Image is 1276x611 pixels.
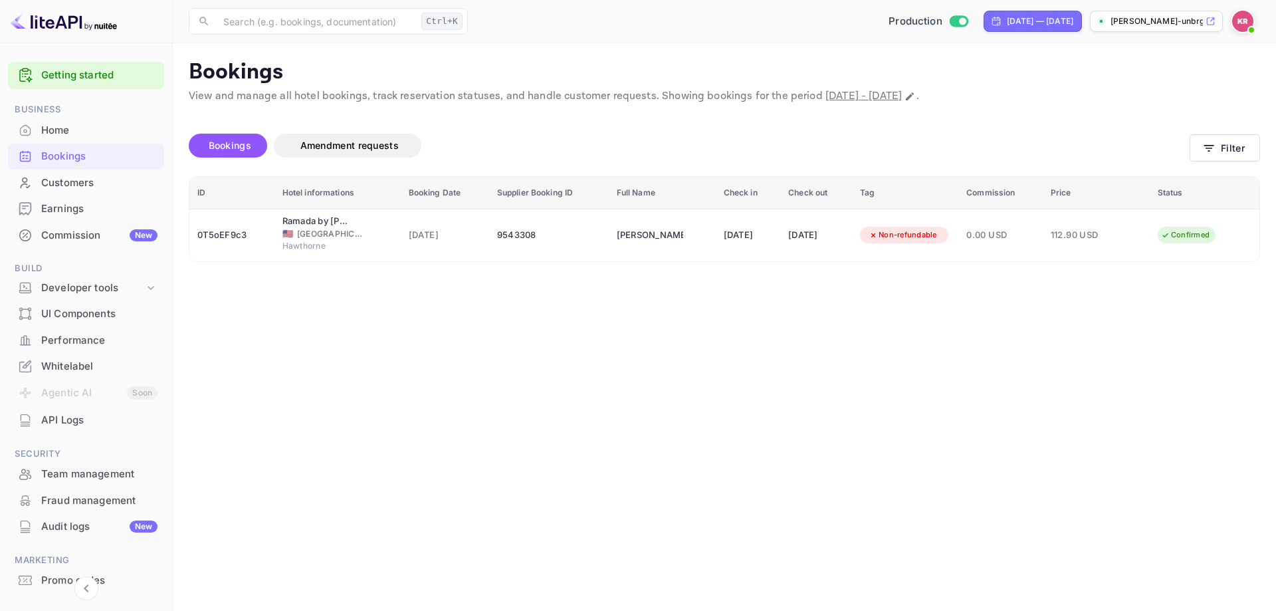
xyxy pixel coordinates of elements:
div: Developer tools [41,281,144,296]
span: Business [8,102,164,117]
div: Home [41,123,158,138]
a: Bookings [8,144,164,168]
a: Getting started [41,68,158,83]
span: United States of America [282,229,293,238]
th: Status [1150,177,1259,209]
div: Audit logsNew [8,514,164,540]
div: API Logs [41,413,158,428]
div: Earnings [8,196,164,222]
div: CommissionNew [8,223,164,249]
div: Whitelabel [8,354,164,380]
a: UI Components [8,301,164,326]
div: Promo codes [8,568,164,594]
div: UI Components [8,301,164,327]
div: Performance [41,333,158,348]
th: ID [189,177,274,209]
div: Team management [8,461,164,487]
div: 9543308 [497,225,601,246]
th: Price [1043,177,1150,209]
th: Full Name [609,177,716,209]
table: booking table [189,177,1259,261]
div: Bookings [8,144,164,170]
span: Security [8,447,164,461]
img: LiteAPI logo [11,11,117,32]
div: Audit logs [41,519,158,535]
div: Arnulfo Alvarado [617,225,683,246]
p: View and manage all hotel bookings, track reservation statuses, and handle customer requests. Sho... [189,88,1260,104]
a: Earnings [8,196,164,221]
span: [DATE] [409,228,481,243]
div: Switch to Sandbox mode [883,14,973,29]
div: Confirmed [1152,227,1218,243]
span: [GEOGRAPHIC_DATA] [297,228,364,240]
th: Hotel informations [274,177,401,209]
div: account-settings tabs [189,134,1190,158]
a: Customers [8,170,164,195]
th: Booking Date [401,177,489,209]
a: Promo codes [8,568,164,592]
th: Tag [852,177,958,209]
div: UI Components [41,306,158,322]
div: Non-refundable [860,227,946,243]
a: Audit logsNew [8,514,164,539]
img: Kobus Roux [1232,11,1253,32]
a: Home [8,118,164,142]
div: [DATE] — [DATE] [1007,15,1073,27]
a: Performance [8,328,164,352]
div: Commission [41,228,158,243]
div: [DATE] [788,225,844,246]
p: [PERSON_NAME]-unbrg.[PERSON_NAME]... [1111,15,1203,27]
button: Collapse navigation [74,576,98,600]
div: Performance [8,328,164,354]
th: Supplier Booking ID [489,177,609,209]
button: Change date range [903,90,916,103]
div: Promo codes [41,573,158,588]
span: Build [8,261,164,276]
div: New [130,521,158,533]
a: Whitelabel [8,354,164,378]
span: Production [889,14,942,29]
div: Ctrl+K [421,13,463,30]
th: Check in [716,177,780,209]
div: [DATE] [724,225,772,246]
a: CommissionNew [8,223,164,247]
a: Fraud management [8,488,164,513]
div: New [130,229,158,241]
span: Bookings [209,140,251,151]
a: API Logs [8,408,164,432]
span: Hawthorne [282,240,349,252]
div: Fraud management [41,493,158,509]
div: Getting started [8,62,164,89]
p: Bookings [189,59,1260,86]
div: Team management [41,467,158,482]
span: Marketing [8,553,164,568]
div: API Logs [8,408,164,433]
div: Home [8,118,164,144]
button: Filter [1190,134,1260,162]
div: Fraud management [8,488,164,514]
th: Check out [780,177,852,209]
th: Commission [958,177,1042,209]
div: Earnings [41,201,158,217]
span: [DATE] - [DATE] [825,89,902,103]
div: Ramada by Wyndham Hawthorne LAX / LA Stadium [282,215,349,228]
div: Bookings [41,149,158,164]
input: Search (e.g. bookings, documentation) [215,8,416,35]
a: Team management [8,461,164,486]
div: Developer tools [8,277,164,300]
div: Customers [8,170,164,196]
div: 0T5oEF9c3 [197,225,266,246]
span: 0.00 USD [966,228,1034,243]
div: Whitelabel [41,359,158,374]
div: Customers [41,176,158,191]
span: 112.90 USD [1051,228,1117,243]
span: Amendment requests [300,140,399,151]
